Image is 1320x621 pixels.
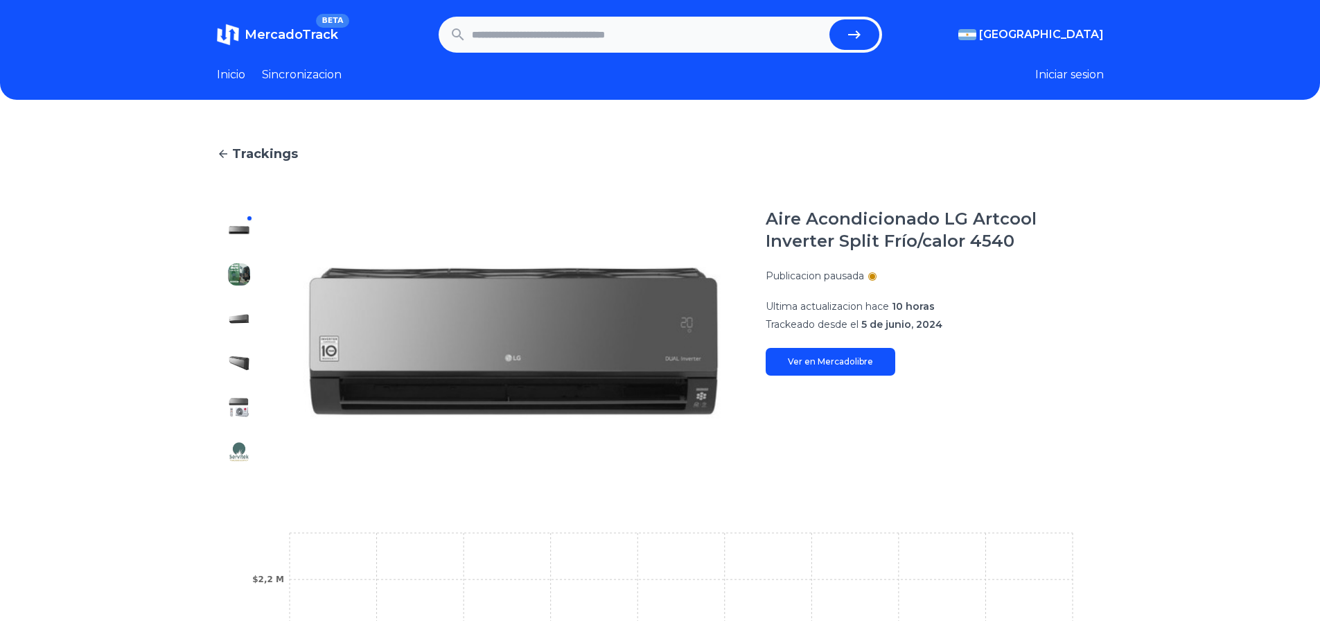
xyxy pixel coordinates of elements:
span: MercadoTrack [245,27,338,42]
img: Aire Acondicionado LG Artcool Inverter Split Frío/calor 4540 [228,308,250,330]
img: Aire Acondicionado LG Artcool Inverter Split Frío/calor 4540 [228,441,250,463]
img: Aire Acondicionado LG Artcool Inverter Split Frío/calor 4540 [228,219,250,241]
span: [GEOGRAPHIC_DATA] [979,26,1104,43]
a: Inicio [217,67,245,83]
span: 5 de junio, 2024 [861,318,942,331]
span: Trackings [232,144,298,164]
h1: Aire Acondicionado LG Artcool Inverter Split Frío/calor 4540 [766,208,1104,252]
span: 10 horas [892,300,935,313]
span: Ultima actualizacion hace [766,300,889,313]
a: Trackings [217,144,1104,164]
a: Ver en Mercadolibre [766,348,895,376]
img: Aire Acondicionado LG Artcool Inverter Split Frío/calor 4540 [289,208,738,474]
span: Trackeado desde el [766,318,859,331]
a: MercadoTrackBETA [217,24,338,46]
button: Iniciar sesion [1035,67,1104,83]
span: BETA [316,14,349,28]
img: Aire Acondicionado LG Artcool Inverter Split Frío/calor 4540 [228,352,250,374]
img: Aire Acondicionado LG Artcool Inverter Split Frío/calor 4540 [228,263,250,286]
img: MercadoTrack [217,24,239,46]
tspan: $2,2 M [252,575,284,584]
p: Publicacion pausada [766,269,864,283]
img: Aire Acondicionado LG Artcool Inverter Split Frío/calor 4540 [228,396,250,419]
a: Sincronizacion [262,67,342,83]
button: [GEOGRAPHIC_DATA] [958,26,1104,43]
img: Argentina [958,29,976,40]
